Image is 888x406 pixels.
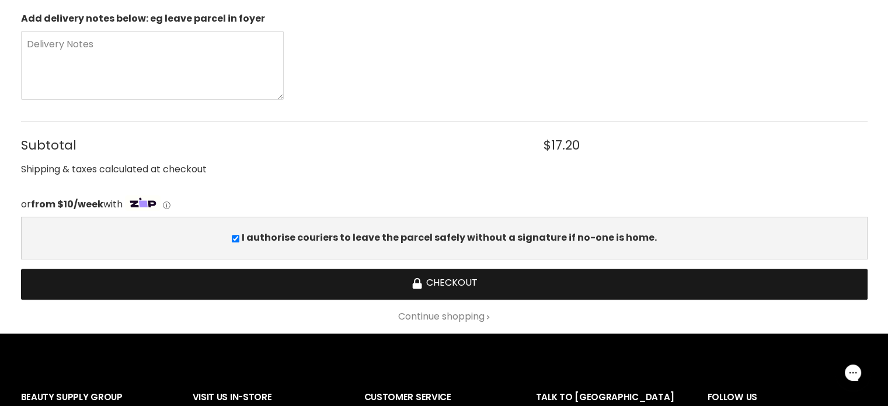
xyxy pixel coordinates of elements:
span: or with [21,197,123,211]
b: I authorise couriers to leave the parcel safely without a signature if no-one is home. [242,231,657,244]
img: Zip Logo [125,195,161,211]
span: $17.20 [544,138,580,152]
a: Continue shopping [21,311,868,322]
div: Shipping & taxes calculated at checkout [21,162,868,177]
span: Subtotal [21,138,517,152]
strong: from $10/week [31,197,103,211]
button: Checkout [21,269,868,300]
b: Add delivery notes below: eg leave parcel in foyer [21,12,265,25]
iframe: Gorgias live chat messenger [830,351,876,394]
